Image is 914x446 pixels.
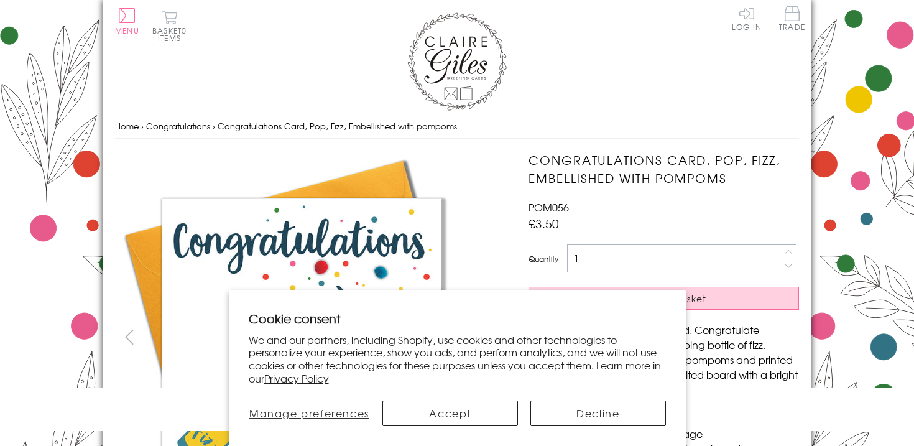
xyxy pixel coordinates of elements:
[249,406,369,420] span: Manage preferences
[158,25,187,44] span: 0 items
[249,401,371,426] button: Manage preferences
[529,287,799,310] button: Add to Basket
[213,120,215,132] span: ›
[115,25,139,36] span: Menu
[529,151,799,187] h1: Congratulations Card, Pop, Fizz, Embellished with pompoms
[115,323,143,351] button: prev
[249,310,666,327] h2: Cookie consent
[264,371,329,386] a: Privacy Policy
[146,120,210,132] a: Congratulations
[529,253,558,264] label: Quantity
[249,333,666,385] p: We and our partners, including Shopify, use cookies and other technologies to personalize your ex...
[779,6,805,33] a: Trade
[152,10,187,42] button: Basket0 items
[115,120,139,132] a: Home
[115,8,139,34] button: Menu
[779,6,805,30] span: Trade
[732,6,762,30] a: Log In
[407,12,507,111] img: Claire Giles Greetings Cards
[530,401,666,426] button: Decline
[218,120,457,132] span: Congratulations Card, Pop, Fizz, Embellished with pompoms
[382,401,518,426] button: Accept
[141,120,144,132] span: ›
[529,215,559,232] span: £3.50
[529,200,569,215] span: POM056
[115,114,799,139] nav: breadcrumbs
